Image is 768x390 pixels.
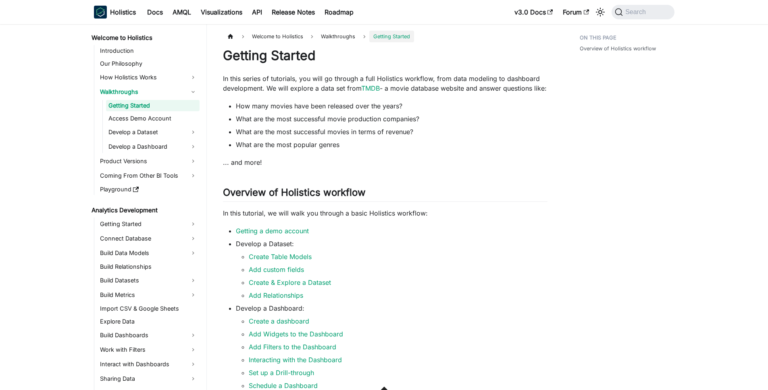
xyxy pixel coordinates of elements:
[98,329,200,342] a: Build Dashboards
[249,382,318,390] a: Schedule a Dashboard
[236,114,547,124] li: What are the most successful movie production companies?
[249,369,314,377] a: Set up a Drill-through
[98,303,200,314] a: Import CSV & Google Sheets
[89,205,200,216] a: Analytics Development
[98,358,200,371] a: Interact with Dashboards
[267,6,320,19] a: Release Notes
[248,31,307,42] span: Welcome to Holistics
[247,6,267,19] a: API
[510,6,558,19] a: v3.0 Docs
[94,6,136,19] a: HolisticsHolisticsHolistics
[320,6,358,19] a: Roadmap
[89,32,200,44] a: Welcome to Holistics
[196,6,247,19] a: Visualizations
[168,6,196,19] a: AMQL
[317,31,359,42] span: Walkthroughs
[369,31,414,42] span: Getting Started
[98,184,200,195] a: Playground
[98,372,200,385] a: Sharing Data
[236,227,309,235] a: Getting a demo account
[249,253,312,261] a: Create Table Models
[98,288,200,301] a: Build Metrics
[223,74,547,93] p: In this series of tutorials, you will go through a full Holistics workflow, from data modeling to...
[98,261,200,272] a: Build Relationships
[106,126,200,139] a: Develop a Dataset
[142,6,168,19] a: Docs
[223,31,547,42] nav: Breadcrumbs
[94,6,107,19] img: Holistics
[361,84,380,92] a: TMDB
[236,127,547,137] li: What are the most successful movies in terms of revenue?
[236,239,547,300] li: Develop a Dataset:
[98,155,200,168] a: Product Versions
[98,274,200,287] a: Build Datasets
[98,247,200,259] a: Build Data Models
[223,31,238,42] a: Home page
[106,113,200,124] a: Access Demo Account
[249,343,336,351] a: Add Filters to the Dashboard
[236,101,547,111] li: How many movies have been released over the years?
[98,169,200,182] a: Coming From Other BI Tools
[580,45,656,52] a: Overview of Holistics workflow
[249,266,304,274] a: Add custom fields
[98,232,200,245] a: Connect Database
[106,100,200,111] a: Getting Started
[623,8,651,16] span: Search
[558,6,594,19] a: Forum
[612,5,674,19] button: Search (Command+K)
[223,187,547,202] h2: Overview of Holistics workflow
[98,316,200,327] a: Explore Data
[249,278,331,286] a: Create & Explore a Dataset
[98,85,200,98] a: Walkthroughs
[594,6,607,19] button: Switch between dark and light mode (currently system mode)
[98,343,200,356] a: Work with Filters
[249,317,309,325] a: Create a dashboard
[98,45,200,56] a: Introduction
[223,158,547,167] p: ... and more!
[249,356,342,364] a: Interacting with the Dashboard
[223,208,547,218] p: In this tutorial, we will walk you through a basic Holistics workflow:
[223,48,547,64] h1: Getting Started
[106,140,200,153] a: Develop a Dashboard
[249,291,303,299] a: Add Relationships
[110,7,136,17] b: Holistics
[249,330,343,338] a: Add Widgets to the Dashboard
[236,140,547,149] li: What are the most popular genres
[98,71,200,84] a: How Holistics Works
[86,24,207,390] nav: Docs sidebar
[98,58,200,69] a: Our Philosophy
[98,218,200,230] a: Getting Started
